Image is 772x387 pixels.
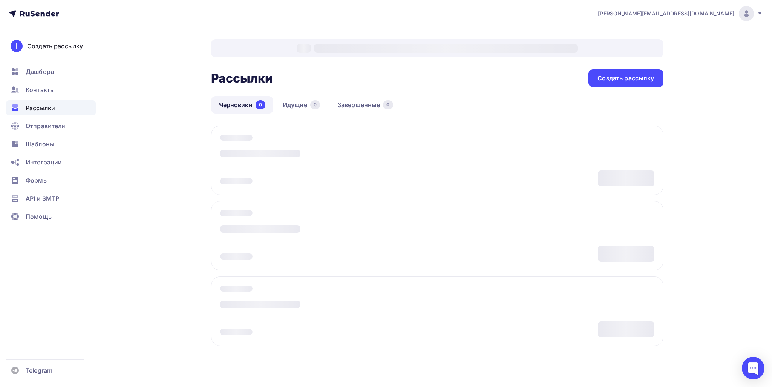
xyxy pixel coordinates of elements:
div: Создать рассылку [597,74,654,83]
h2: Рассылки [211,71,273,86]
div: 0 [310,100,320,109]
a: Черновики0 [211,96,273,114]
div: 0 [383,100,393,109]
span: Рассылки [26,103,55,112]
span: Формы [26,176,48,185]
a: [PERSON_NAME][EMAIL_ADDRESS][DOMAIN_NAME] [598,6,763,21]
a: Завершенные0 [329,96,401,114]
a: Отправители [6,118,96,134]
a: Идущие0 [275,96,328,114]
span: Отправители [26,121,66,131]
a: Шаблоны [6,137,96,152]
a: Контакты [6,82,96,97]
a: Дашборд [6,64,96,79]
span: Шаблоны [26,140,54,149]
a: Формы [6,173,96,188]
div: Создать рассылку [27,41,83,51]
a: Рассылки [6,100,96,115]
span: Интеграции [26,158,62,167]
span: Контакты [26,85,55,94]
div: 0 [256,100,265,109]
span: Помощь [26,212,52,221]
span: Дашборд [26,67,54,76]
span: [PERSON_NAME][EMAIL_ADDRESS][DOMAIN_NAME] [598,10,734,17]
span: API и SMTP [26,194,59,203]
span: Telegram [26,366,52,375]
